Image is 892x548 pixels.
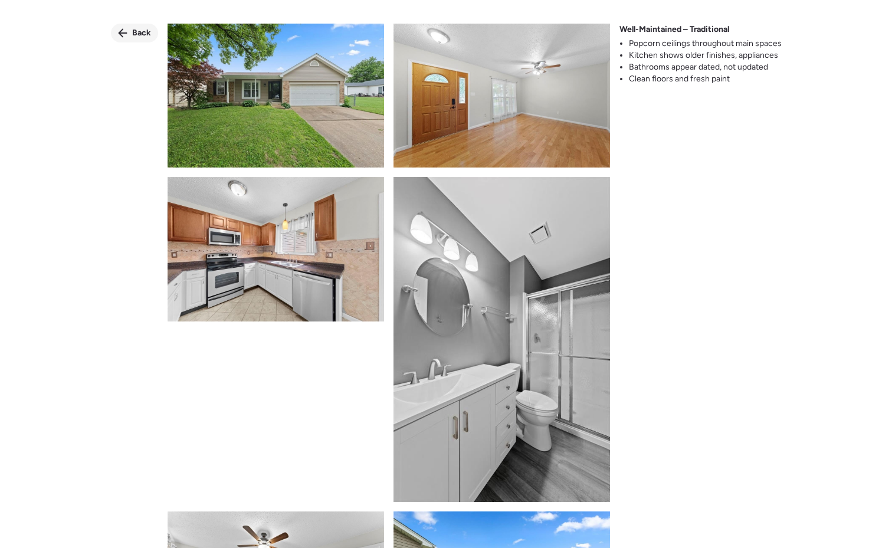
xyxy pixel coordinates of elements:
[168,24,384,168] img: product
[629,73,782,85] li: Clean floors and fresh paint
[629,50,782,61] li: Kitchen shows older finishes, appliances
[629,61,782,73] li: Bathrooms appear dated, not updated
[168,177,384,321] img: product
[393,24,610,168] img: product
[619,24,729,35] span: Well-Maintained – Traditional
[393,177,610,502] img: product
[629,38,782,50] li: Popcorn ceilings throughout main spaces
[132,27,151,39] span: Back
